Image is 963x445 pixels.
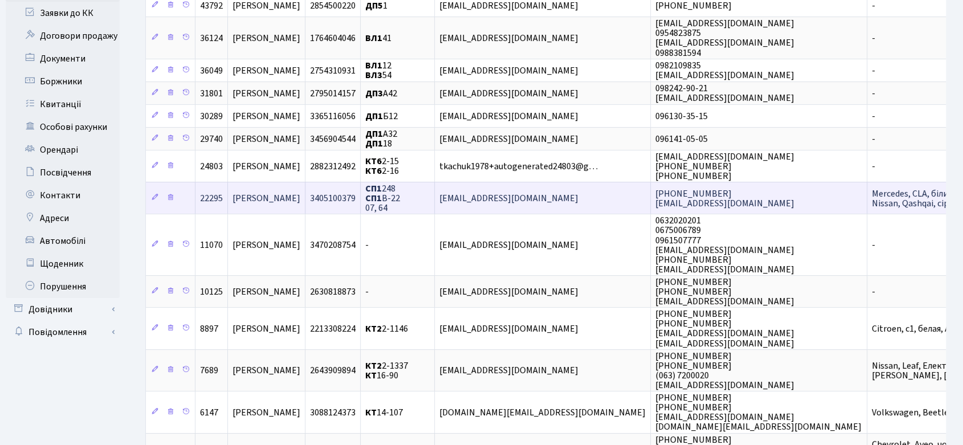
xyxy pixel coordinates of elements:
[365,165,382,177] b: КТ6
[439,64,578,77] span: [EMAIL_ADDRESS][DOMAIN_NAME]
[365,59,382,72] b: ВЛ1
[200,160,223,173] span: 24803
[6,70,120,93] a: Боржники
[365,182,382,195] b: СП1
[310,322,356,335] span: 2213308224
[6,230,120,252] a: Автомобілі
[365,182,400,214] span: 248 В-22 07, 64
[365,32,382,44] b: ВЛ1
[6,25,120,47] a: Договори продажу
[439,32,578,44] span: [EMAIL_ADDRESS][DOMAIN_NAME]
[200,110,223,123] span: 30289
[200,133,223,145] span: 29740
[232,64,300,77] span: [PERSON_NAME]
[655,150,794,182] span: [EMAIL_ADDRESS][DOMAIN_NAME] [PHONE_NUMBER] [PHONE_NUMBER]
[439,285,578,298] span: [EMAIL_ADDRESS][DOMAIN_NAME]
[439,110,578,123] span: [EMAIL_ADDRESS][DOMAIN_NAME]
[655,350,794,391] span: [PHONE_NUMBER] [PHONE_NUMBER] (063) 7200020 [EMAIL_ADDRESS][DOMAIN_NAME]
[6,252,120,275] a: Щоденник
[365,239,369,251] span: -
[232,406,300,419] span: [PERSON_NAME]
[232,192,300,205] span: [PERSON_NAME]
[365,69,382,81] b: ВЛ3
[365,32,391,44] span: 41
[310,160,356,173] span: 2882312492
[6,298,120,321] a: Довідники
[655,17,794,59] span: [EMAIL_ADDRESS][DOMAIN_NAME] 0954823875 [EMAIL_ADDRESS][DOMAIN_NAME] 0988381594
[655,276,794,308] span: [PHONE_NUMBER] [PHONE_NUMBER] [EMAIL_ADDRESS][DOMAIN_NAME]
[365,369,377,382] b: КТ
[872,64,875,77] span: -
[310,32,356,44] span: 1764604046
[655,133,708,145] span: 096141-05-05
[200,364,218,377] span: 7689
[872,133,875,145] span: -
[365,110,383,123] b: ДП1
[365,155,382,168] b: КТ6
[365,87,397,100] span: А42
[310,406,356,419] span: 3088124373
[872,87,875,100] span: -
[365,137,383,150] b: ДП1
[232,110,300,123] span: [PERSON_NAME]
[200,192,223,205] span: 22295
[365,155,399,177] span: 2-15 2-16
[439,322,578,335] span: [EMAIL_ADDRESS][DOMAIN_NAME]
[200,32,223,44] span: 36124
[365,128,383,140] b: ДП1
[232,285,300,298] span: [PERSON_NAME]
[6,2,120,25] a: Заявки до КК
[655,391,862,433] span: [PHONE_NUMBER] [PHONE_NUMBER] [EMAIL_ADDRESS][DOMAIN_NAME] [DOMAIN_NAME][EMAIL_ADDRESS][DOMAIN_NAME]
[232,133,300,145] span: [PERSON_NAME]
[365,87,383,100] b: ДП3
[310,64,356,77] span: 2754310931
[232,32,300,44] span: [PERSON_NAME]
[310,133,356,145] span: 3456904544
[6,47,120,70] a: Документи
[365,128,397,150] span: А32 18
[232,160,300,173] span: [PERSON_NAME]
[232,322,300,335] span: [PERSON_NAME]
[6,161,120,184] a: Посвідчення
[439,239,578,251] span: [EMAIL_ADDRESS][DOMAIN_NAME]
[232,364,300,377] span: [PERSON_NAME]
[439,192,578,205] span: [EMAIL_ADDRESS][DOMAIN_NAME]
[365,192,382,205] b: СП1
[310,364,356,377] span: 2643909894
[439,406,646,419] span: [DOMAIN_NAME][EMAIL_ADDRESS][DOMAIN_NAME]
[232,87,300,100] span: [PERSON_NAME]
[655,82,794,104] span: 098242-90-21 [EMAIL_ADDRESS][DOMAIN_NAME]
[872,160,875,173] span: -
[872,32,875,44] span: -
[200,239,223,251] span: 11070
[439,87,578,100] span: [EMAIL_ADDRESS][DOMAIN_NAME]
[6,321,120,344] a: Повідомлення
[365,322,408,335] span: 2-1146
[310,285,356,298] span: 2630818873
[310,239,356,251] span: 3470208754
[439,160,598,173] span: tkachuk1978+autogenerated24803@g…
[655,214,794,276] span: 0632020201 0675006789 0961507777 [EMAIL_ADDRESS][DOMAIN_NAME] [PHONE_NUMBER] [EMAIL_ADDRESS][DOMA...
[6,116,120,138] a: Особові рахунки
[200,64,223,77] span: 36049
[310,192,356,205] span: 3405100379
[200,322,218,335] span: 8897
[6,275,120,298] a: Порушення
[365,59,391,81] span: 12 54
[365,406,377,419] b: КТ
[365,406,403,419] span: 14-107
[439,133,578,145] span: [EMAIL_ADDRESS][DOMAIN_NAME]
[365,360,382,372] b: КТ2
[872,285,875,298] span: -
[6,138,120,161] a: Орендарі
[200,285,223,298] span: 10125
[872,110,875,123] span: -
[200,406,218,419] span: 6147
[6,93,120,116] a: Квитанції
[232,239,300,251] span: [PERSON_NAME]
[365,322,382,335] b: КТ2
[872,239,875,251] span: -
[365,285,369,298] span: -
[365,360,408,382] span: 2-1337 16-90
[655,59,794,81] span: 0982109835 [EMAIL_ADDRESS][DOMAIN_NAME]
